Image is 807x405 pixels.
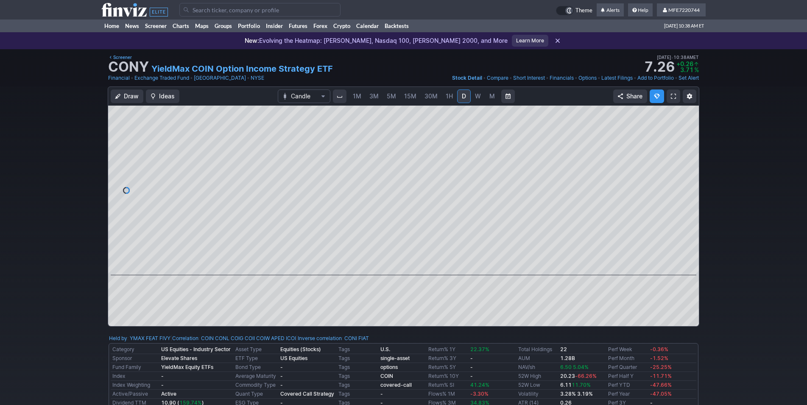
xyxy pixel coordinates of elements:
[344,334,357,343] a: CONI
[286,20,310,32] a: Futures
[337,363,379,372] td: Tags
[192,20,212,32] a: Maps
[457,89,471,103] a: D
[380,382,412,388] b: covered-call
[404,92,416,100] span: 15M
[601,74,633,82] a: Latest Filings
[575,6,592,15] span: Theme
[517,390,558,399] td: Volatility
[606,390,648,399] td: Perf Year
[560,364,572,370] span: 6.50
[101,20,122,32] a: Home
[383,89,400,103] a: 5M
[650,391,672,397] span: -47.05%
[280,391,334,397] b: Covered Call Strategy
[161,355,197,361] b: Elevate Shares
[427,345,469,354] td: Return% 1Y
[161,364,213,370] b: YieldMax Equity ETFs
[161,382,164,388] b: -
[245,37,259,44] span: New:
[122,20,142,32] a: News
[380,355,410,361] a: single-asset
[234,363,279,372] td: Bond Type
[650,382,672,388] span: -47.66%
[626,92,642,101] span: Share
[470,391,489,397] span: -3.30%
[517,363,558,372] td: NAV/sh
[668,7,700,13] span: MFE7220744
[337,372,379,381] td: Tags
[560,373,597,379] b: 20.23
[470,355,473,361] b: -
[485,89,499,103] a: M
[675,74,678,82] span: •
[598,74,600,82] span: •
[369,92,379,100] span: 3M
[550,74,574,82] a: Financials
[613,89,647,103] button: Share
[280,364,283,370] b: -
[353,20,382,32] a: Calendar
[452,75,482,81] span: Stock Detail
[111,390,159,399] td: Active/Passive
[650,346,668,352] span: -0.36%
[142,20,170,32] a: Screener
[427,372,469,381] td: Return% 10Y
[560,346,567,352] b: 22
[234,372,279,381] td: Average Maturity
[234,345,279,354] td: Asset Type
[382,20,412,32] a: Backtests
[637,74,674,82] a: Add to Portfolio
[212,20,235,32] a: Groups
[650,89,664,103] button: Explore new features
[517,354,558,363] td: AUM
[578,74,597,82] a: Options
[644,60,675,74] strong: 7.26
[470,373,473,379] b: -
[575,74,578,82] span: •
[170,334,296,343] div: | :
[650,364,672,370] span: -25.25%
[380,364,398,370] a: options
[366,89,383,103] a: 3M
[130,334,145,343] a: YMAX
[680,66,693,73] span: 3.71
[201,334,214,343] a: COIN
[657,3,706,17] a: MFE7220744
[108,60,149,74] h1: CONY
[427,390,469,399] td: Flows% 1M
[634,74,637,82] span: •
[337,381,379,390] td: Tags
[650,373,672,379] span: -11.71%
[606,354,648,363] td: Perf Month
[400,89,420,103] a: 15M
[337,345,379,354] td: Tags
[109,335,127,341] a: Held by
[111,381,159,390] td: Index Weighting
[452,74,482,82] a: Stock Detail
[664,20,704,32] span: [DATE] 10:38 AM ET
[280,355,307,361] b: US Equities
[487,74,508,82] a: Compare
[111,363,159,372] td: Fund Family
[597,3,624,17] a: Alerts
[573,364,589,370] span: 5.04%
[424,92,438,100] span: 30M
[671,53,673,61] span: •
[161,373,164,379] b: -
[111,372,159,381] td: Index
[512,35,548,47] a: Learn More
[190,74,193,82] span: •
[513,74,545,82] a: Short Interest
[380,346,390,352] a: U.S.
[601,75,633,81] span: Latest Filings
[234,381,279,390] td: Commodity Type
[560,355,575,361] b: 1.28B
[442,89,457,103] a: 1H
[380,373,393,379] a: COIN
[349,89,365,103] a: 1M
